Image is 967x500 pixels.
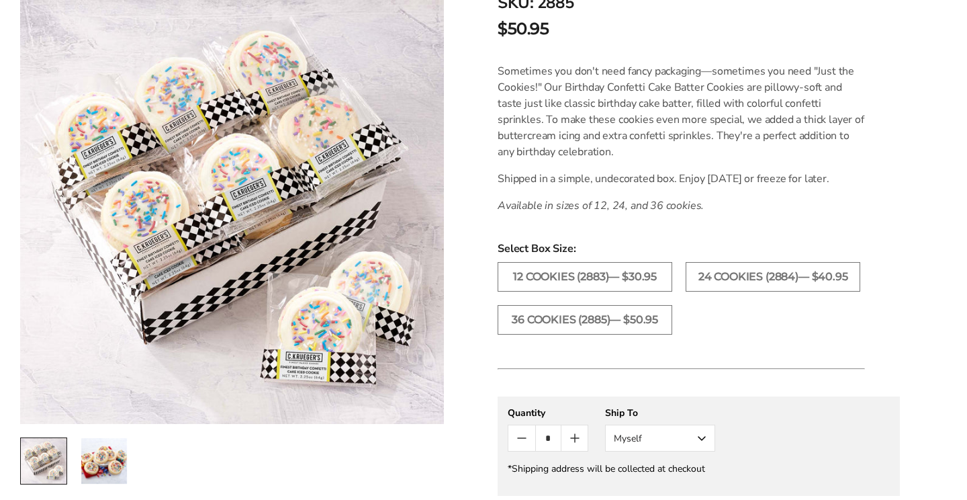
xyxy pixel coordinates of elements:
div: Quantity [508,407,588,419]
span: $50.95 [498,17,549,41]
em: Available in sizes of 12, 24, and 36 cookies. [498,198,704,213]
button: Myself [605,425,715,452]
img: Just the Cookies! Birthday Confetti Cookie Assortment [21,438,66,484]
input: Quantity [535,425,561,451]
button: Count plus [561,425,588,451]
label: 12 COOKIES (2883)— $30.95 [498,262,672,292]
label: 24 COOKIES (2884)— $40.95 [686,262,860,292]
a: 1 / 2 [20,437,67,485]
div: *Shipping address will be collected at checkout [508,462,890,475]
gfm-form: New recipient [498,397,900,496]
img: Just the Cookies! Birthday Confetti Cookie Assortment [81,438,127,484]
p: Shipped in a simple, undecorated box. Enjoy [DATE] or freeze for later. [498,171,865,187]
a: 2 / 2 [81,437,128,485]
p: Sometimes you don't need fancy packaging—sometimes you need "Just the Cookies!" Our Birthday Conf... [498,63,865,160]
button: Count minus [508,425,535,451]
label: 36 COOKIES (2885)— $50.95 [498,305,672,335]
div: Ship To [605,407,715,419]
span: Select Box Size: [498,241,900,257]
